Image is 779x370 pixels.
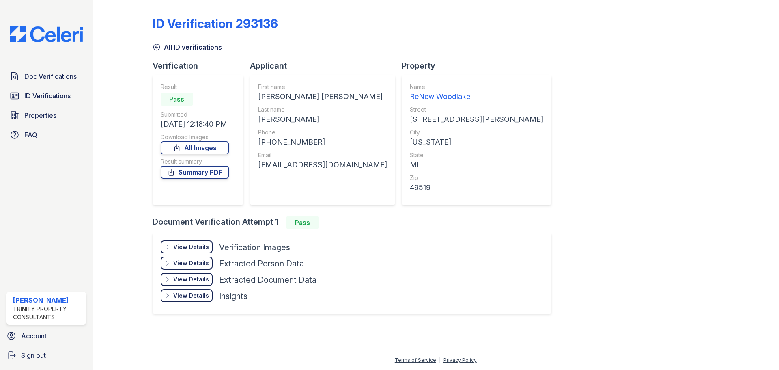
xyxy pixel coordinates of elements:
div: Verification [153,60,250,71]
a: Summary PDF [161,166,229,179]
div: Applicant [250,60,402,71]
div: ID Verification 293136 [153,16,278,31]
div: Extracted Document Data [219,274,316,286]
div: ReNew Woodlake [410,91,543,102]
div: State [410,151,543,159]
img: CE_Logo_Blue-a8612792a0a2168367f1c8372b55b34899dd931a85d93a1a3d3e32e68fde9ad4.png [3,26,89,42]
a: Name ReNew Woodlake [410,83,543,102]
div: View Details [173,275,209,283]
a: Properties [6,107,86,123]
div: Name [410,83,543,91]
div: Trinity Property Consultants [13,305,83,321]
span: Sign out [21,351,46,360]
div: View Details [173,243,209,251]
span: ID Verifications [24,91,71,101]
a: Terms of Service [395,357,436,363]
span: Doc Verifications [24,71,77,81]
a: ID Verifications [6,88,86,104]
a: All ID verifications [153,42,222,52]
div: Result [161,83,229,91]
a: Sign out [3,347,89,364]
div: Result summary [161,158,229,166]
div: [STREET_ADDRESS][PERSON_NAME] [410,114,543,125]
div: Insights [219,290,247,302]
div: Pass [161,93,193,106]
div: [PERSON_NAME] [13,295,83,305]
div: [PERSON_NAME] [258,114,387,125]
div: City [410,128,543,136]
div: MI [410,159,543,171]
div: [DATE] 12:18:40 PM [161,119,229,130]
div: Submitted [161,110,229,119]
div: View Details [173,292,209,300]
div: Extracted Person Data [219,258,304,269]
a: Doc Verifications [6,68,86,84]
div: First name [258,83,387,91]
a: Account [3,328,89,344]
div: Document Verification Attempt 1 [153,216,558,229]
div: Phone [258,128,387,136]
div: View Details [173,259,209,267]
div: [PERSON_NAME] [PERSON_NAME] [258,91,387,102]
span: Account [21,331,47,341]
div: [PHONE_NUMBER] [258,136,387,148]
div: Last name [258,106,387,114]
div: Download Images [161,133,229,141]
a: Privacy Policy [443,357,477,363]
a: FAQ [6,127,86,143]
div: Email [258,151,387,159]
div: [US_STATE] [410,136,543,148]
a: All Images [161,141,229,154]
div: Verification Images [219,242,290,253]
div: Street [410,106,543,114]
div: 49519 [410,182,543,193]
span: FAQ [24,130,37,140]
div: Zip [410,174,543,182]
div: Pass [286,216,319,229]
span: Properties [24,110,56,120]
div: [EMAIL_ADDRESS][DOMAIN_NAME] [258,159,387,171]
div: Property [402,60,558,71]
div: | [439,357,441,363]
